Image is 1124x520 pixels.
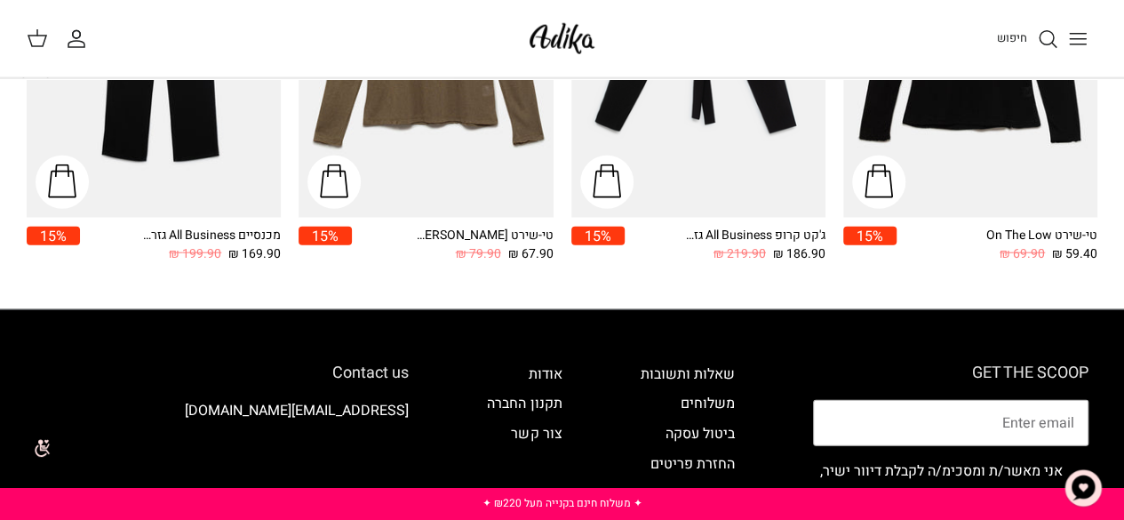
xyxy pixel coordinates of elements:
[813,400,1088,446] input: Email
[843,227,897,245] span: 15%
[27,227,80,245] span: 15%
[528,364,562,385] a: אודות
[571,227,625,265] a: 15%
[482,495,642,511] a: ✦ משלוח חינם בקנייה מעל ₪220 ✦
[508,244,554,264] span: 67.90 ₪
[651,483,735,504] a: הצהרת נגישות
[1052,244,1097,264] span: 59.40 ₪
[625,227,825,265] a: ג'קט קרופ All Business גזרה מחויטת 186.90 ₪ 219.90 ₪
[955,227,1097,245] div: טי-שירט On The Low
[897,227,1097,265] a: טי-שירט On The Low 59.40 ₪ 69.90 ₪
[524,18,600,60] img: Adika IL
[456,244,501,264] span: 79.90 ₪
[36,364,409,383] h6: Contact us
[352,227,553,265] a: טי-שירט [PERSON_NAME] שרוולים ארוכים 67.90 ₪ 79.90 ₪
[185,400,409,421] a: [EMAIL_ADDRESS][DOMAIN_NAME]
[571,227,625,245] span: 15%
[66,28,94,50] a: החשבון שלי
[1000,244,1045,264] span: 69.90 ₪
[487,393,562,414] a: תקנון החברה
[169,244,221,264] span: 199.90 ₪
[27,227,80,265] a: 15%
[1056,461,1110,515] button: צ'אט
[843,227,897,265] a: 15%
[773,244,825,264] span: 186.90 ₪
[360,450,409,473] img: Adika IL
[299,227,352,265] a: 15%
[411,227,554,245] div: טי-שירט [PERSON_NAME] שרוולים ארוכים
[813,364,1088,383] h6: GET THE SCOOP
[650,453,735,475] a: החזרת פריטים
[228,244,281,264] span: 169.90 ₪
[681,393,735,414] a: משלוחים
[80,227,281,265] a: מכנסיים All Business גזרה מחויטת 169.90 ₪ 199.90 ₪
[511,423,562,444] a: צור קשר
[683,227,825,245] div: ג'קט קרופ All Business גזרה מחויטת
[641,364,735,385] a: שאלות ותשובות
[299,227,352,245] span: 15%
[1058,20,1097,59] button: Toggle menu
[997,28,1058,50] a: חיפוש
[713,244,766,264] span: 219.90 ₪
[666,423,735,444] a: ביטול עסקה
[13,423,62,472] img: accessibility_icon02.svg
[997,29,1027,46] span: חיפוש
[139,227,281,245] div: מכנסיים All Business גזרה מחויטת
